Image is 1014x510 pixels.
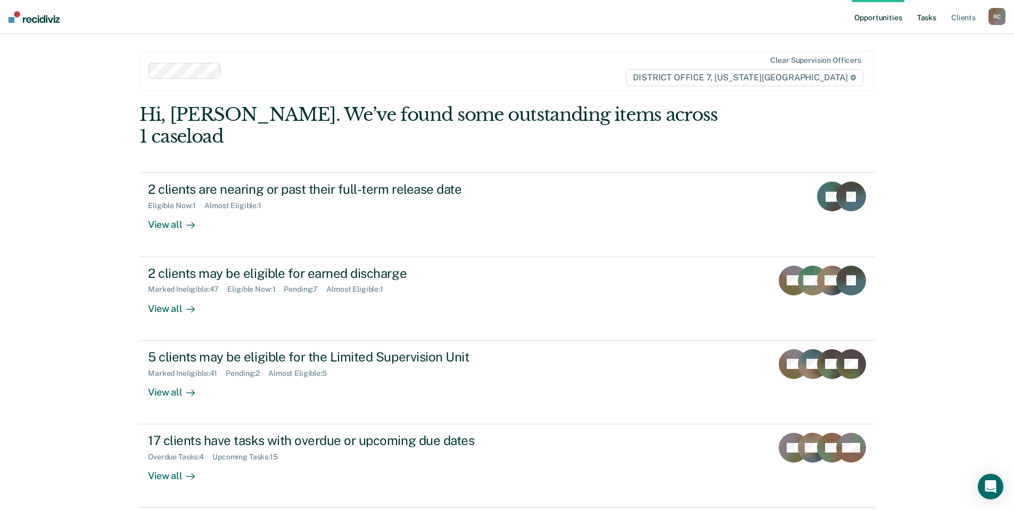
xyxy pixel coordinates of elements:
a: 2 clients are nearing or past their full-term release dateEligible Now:1Almost Eligible:1View all [139,172,875,257]
div: 2 clients may be eligible for earned discharge [148,266,522,281]
div: Almost Eligible : 1 [204,201,270,210]
div: Marked Ineligible : 41 [148,369,226,378]
div: Almost Eligible : 1 [326,285,392,294]
div: Open Intercom Messenger [978,474,1003,499]
div: 5 clients may be eligible for the Limited Supervision Unit [148,349,522,365]
div: Upcoming Tasks : 15 [212,453,286,462]
button: RC [988,8,1005,25]
div: Almost Eligible : 5 [268,369,335,378]
div: 2 clients are nearing or past their full-term release date [148,182,522,197]
a: 2 clients may be eligible for earned dischargeMarked Ineligible:47Eligible Now:1Pending:7Almost E... [139,257,875,341]
a: 17 clients have tasks with overdue or upcoming due datesOverdue Tasks:4Upcoming Tasks:15View all [139,424,875,508]
div: Clear supervision officers [770,56,861,65]
div: R C [988,8,1005,25]
img: Recidiviz [9,11,60,23]
div: Pending : 7 [284,285,326,294]
div: Overdue Tasks : 4 [148,453,212,462]
div: View all [148,294,208,315]
div: View all [148,377,208,398]
div: View all [148,462,208,482]
span: DISTRICT OFFICE 7, [US_STATE][GEOGRAPHIC_DATA] [626,69,863,86]
div: Eligible Now : 1 [148,201,204,210]
div: Pending : 2 [226,369,268,378]
a: 5 clients may be eligible for the Limited Supervision UnitMarked Ineligible:41Pending:2Almost Eli... [139,341,875,424]
div: View all [148,210,208,231]
div: Marked Ineligible : 47 [148,285,227,294]
div: 17 clients have tasks with overdue or upcoming due dates [148,433,522,448]
div: Eligible Now : 1 [227,285,284,294]
div: Hi, [PERSON_NAME]. We’ve found some outstanding items across 1 caseload [139,104,728,147]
